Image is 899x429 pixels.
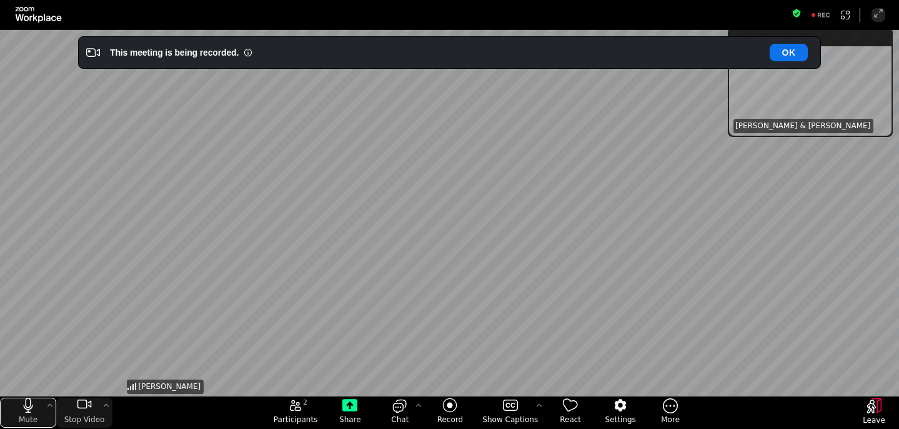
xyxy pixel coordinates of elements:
span: Leave [863,415,885,425]
button: open the chat panel [375,398,425,428]
span: Share [339,415,361,425]
button: Apps Accessing Content in This Meeting [838,8,852,22]
button: OK [770,44,808,61]
span: [PERSON_NAME] & [PERSON_NAME] [735,121,870,131]
button: Settings [595,398,645,428]
div: This meeting is being recorded. [110,46,239,59]
span: Show Captions [482,415,538,425]
button: More options for captions, menu button [533,398,545,414]
button: More audio controls [44,398,56,414]
div: Recording to cloud [806,8,836,22]
button: open the participants list pane,[2] particpants [266,398,325,428]
span: Participants [274,415,318,425]
i: Information Small [244,48,252,57]
button: Show Captions [475,398,545,428]
button: Chat Settings [412,398,425,414]
button: Leave [849,398,899,428]
span: React [560,415,581,425]
button: More video controls [100,398,112,414]
span: Chat [391,415,409,425]
span: More [661,415,680,425]
span: 2 [303,398,307,408]
span: Stop Video [64,415,105,425]
span: Record [437,415,463,425]
button: React [545,398,595,428]
button: Share [325,398,375,428]
span: Settings [605,415,636,425]
div: suspension-window [728,28,893,137]
button: More meeting control [645,398,695,428]
span: Mute [19,415,37,425]
button: Enter Full Screen [872,8,885,22]
i: Video Recording [86,46,100,59]
button: Meeting information [792,8,802,22]
button: Record [425,398,475,428]
button: stop my video [56,398,112,428]
span: [PERSON_NAME] [139,381,201,392]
